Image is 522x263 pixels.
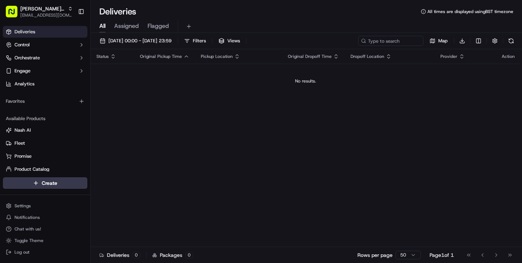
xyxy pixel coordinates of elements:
[14,153,32,160] span: Promise
[227,38,240,44] span: Views
[112,93,132,101] button: See all
[14,249,29,255] span: Log out
[3,150,87,162] button: Promise
[438,38,448,44] span: Map
[15,69,28,82] img: 1753817452368-0c19585d-7be3-40d9-9a41-2dc781b3d1eb
[101,132,116,137] span: [DATE]
[193,38,206,44] span: Filters
[7,94,49,100] div: Past conversations
[7,69,20,82] img: 1736555255976-a54dd68f-1ca7-489b-9aae-adbdc363a1c4
[58,159,119,172] a: 💻API Documentation
[3,224,87,234] button: Chat with us!
[22,132,96,137] span: [PERSON_NAME] [PERSON_NAME]
[114,22,139,30] span: Assigned
[3,65,87,77] button: Engage
[215,36,243,46] button: Views
[14,132,20,138] img: 1736555255976-a54dd68f-1ca7-489b-9aae-adbdc363a1c4
[357,251,393,259] p: Rows per page
[14,215,40,220] span: Notifications
[7,7,22,22] img: Nash
[22,112,59,118] span: [PERSON_NAME]
[426,36,451,46] button: Map
[4,159,58,172] a: 📗Knowledge Base
[3,96,87,107] div: Favorites
[99,251,140,259] div: Deliveries
[64,112,79,118] span: [DATE]
[3,26,87,38] a: Deliveries
[69,162,116,169] span: API Documentation
[427,9,513,14] span: All times are displayed using BST timezone
[108,38,171,44] span: [DATE] 00:00 - [DATE] 23:59
[3,78,87,90] a: Analytics
[506,36,516,46] button: Refresh
[14,113,20,118] img: 1736555255976-a54dd68f-1ca7-489b-9aae-adbdc363a1c4
[33,69,119,76] div: Start new chat
[6,127,84,133] a: Nash AI
[3,247,87,257] button: Log out
[42,179,57,187] span: Create
[33,76,100,82] div: We're available if you need us!
[6,140,84,147] a: Fleet
[3,164,87,175] button: Product Catalog
[60,112,63,118] span: •
[7,162,13,168] div: 📗
[99,22,105,30] span: All
[440,54,457,59] span: Provider
[3,124,87,136] button: Nash AI
[3,236,87,246] button: Toggle Theme
[140,54,182,59] span: Original Pickup Time
[3,177,87,189] button: Create
[3,52,87,64] button: Orchestrate
[14,42,30,48] span: Control
[3,39,87,51] button: Control
[502,54,515,59] div: Action
[61,162,67,168] div: 💻
[6,153,84,160] a: Promise
[132,252,140,258] div: 0
[14,166,49,173] span: Product Catalog
[3,201,87,211] button: Settings
[14,29,35,35] span: Deliveries
[72,179,88,185] span: Pylon
[98,132,100,137] span: •
[14,162,55,169] span: Knowledge Base
[14,203,31,209] span: Settings
[14,81,34,87] span: Analytics
[3,3,75,20] button: [PERSON_NAME]'s Original[EMAIL_ADDRESS][DOMAIN_NAME]
[288,54,332,59] span: Original Dropoff Time
[351,54,384,59] span: Dropoff Location
[20,5,65,12] button: [PERSON_NAME]'s Original
[96,54,109,59] span: Status
[14,226,41,232] span: Chat with us!
[96,36,175,46] button: [DATE] 00:00 - [DATE] 23:59
[99,6,136,17] h1: Deliveries
[20,12,73,18] button: [EMAIL_ADDRESS][DOMAIN_NAME]
[14,127,31,133] span: Nash AI
[19,47,130,54] input: Got a question? Start typing here...
[3,113,87,124] div: Available Products
[430,251,454,259] div: Page 1 of 1
[6,166,84,173] a: Product Catalog
[7,125,19,136] img: Joana Marie Avellanoza
[148,22,169,30] span: Flagged
[181,36,209,46] button: Filters
[94,78,518,84] div: No results.
[201,54,233,59] span: Pickup Location
[7,29,132,41] p: Welcome 👋
[14,238,43,243] span: Toggle Theme
[123,71,132,80] button: Start new chat
[14,68,30,74] span: Engage
[3,137,87,149] button: Fleet
[152,251,193,259] div: Packages
[51,179,88,185] a: Powered byPylon
[3,212,87,222] button: Notifications
[7,105,19,117] img: Bea Lacdao
[14,55,40,61] span: Orchestrate
[358,36,423,46] input: Type to search
[185,252,193,258] div: 0
[14,140,25,147] span: Fleet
